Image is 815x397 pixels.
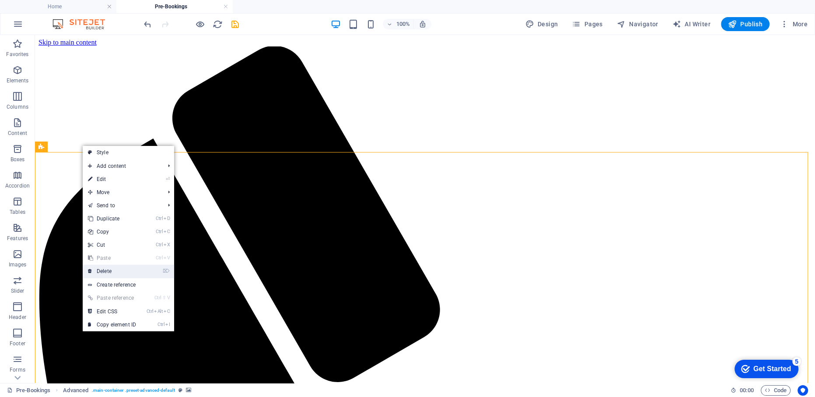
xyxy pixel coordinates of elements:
a: CtrlDDuplicate [83,212,141,225]
button: undo [142,19,153,29]
div: 5 [65,2,73,11]
p: Favorites [6,51,28,58]
button: save [230,19,240,29]
span: : [746,387,747,393]
button: AI Writer [669,17,714,31]
i: Save (Ctrl+S) [230,19,240,29]
span: AI Writer [672,20,710,28]
h4: Pre-Bookings [116,2,233,11]
i: Alt [154,308,163,314]
a: Ctrl⇧VPaste reference [83,291,141,305]
a: CtrlVPaste [83,252,141,265]
p: Images [9,261,27,268]
i: D [164,216,170,221]
span: Code [765,385,787,396]
i: ⌦ [163,268,170,274]
p: Footer [10,340,25,347]
button: Navigator [613,17,662,31]
div: Get Started [26,10,63,18]
i: Ctrl [156,229,163,234]
span: . main-container .preset-advanced-default [92,385,175,396]
button: Usercentrics [798,385,808,396]
span: Add content [83,160,161,173]
a: Skip to main content [3,4,62,11]
a: CtrlCCopy [83,225,141,238]
i: Reload page [213,19,223,29]
a: Send to [83,199,161,212]
button: More [777,17,811,31]
span: Click to select. Double-click to edit [63,385,88,396]
p: Forms [10,366,25,373]
span: Design [525,20,558,28]
i: X [164,242,170,248]
i: On resize automatically adjust zoom level to fit chosen device. [419,20,427,28]
i: ⏎ [166,176,170,182]
i: C [164,229,170,234]
a: ⌦Delete [83,265,141,278]
p: Columns [7,103,28,110]
i: Ctrl [156,216,163,221]
i: Ctrl [147,308,154,314]
a: CtrlXCut [83,238,141,252]
span: Pages [572,20,602,28]
span: Move [83,186,161,199]
button: Code [761,385,791,396]
i: Ctrl [157,322,164,327]
i: Undo: Move elements (Ctrl+Z) [143,19,153,29]
button: Click here to leave preview mode and continue editing [195,19,205,29]
p: Slider [11,287,24,294]
span: Publish [728,20,763,28]
span: More [780,20,808,28]
i: Ctrl [156,242,163,248]
img: Editor Logo [50,19,116,29]
i: Ctrl [156,255,163,261]
p: Boxes [10,156,25,163]
a: Style [83,146,174,159]
p: Content [8,130,27,137]
button: Publish [721,17,770,31]
i: I [165,322,170,327]
i: V [167,295,170,301]
button: 100% [383,19,414,29]
p: Elements [7,77,29,84]
p: Features [7,235,28,242]
i: V [164,255,170,261]
a: CtrlAltCEdit CSS [83,305,141,318]
a: Click to cancel selection. Double-click to open Pages [7,385,50,396]
p: Tables [10,209,25,216]
i: ⇧ [162,295,166,301]
button: Design [522,17,562,31]
nav: breadcrumb [63,385,191,396]
button: Pages [568,17,606,31]
i: This element is a customizable preset [178,388,182,393]
a: Create reference [83,278,174,291]
p: Header [9,314,26,321]
h6: 100% [396,19,410,29]
i: Ctrl [154,295,161,301]
i: C [164,308,170,314]
h6: Session time [731,385,754,396]
p: Accordion [5,182,30,189]
i: This element contains a background [186,388,191,393]
a: CtrlICopy element ID [83,318,141,331]
div: Get Started 5 items remaining, 0% complete [7,4,71,23]
button: reload [212,19,223,29]
span: 00 00 [740,385,753,396]
span: Navigator [617,20,658,28]
a: ⏎Edit [83,173,141,186]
